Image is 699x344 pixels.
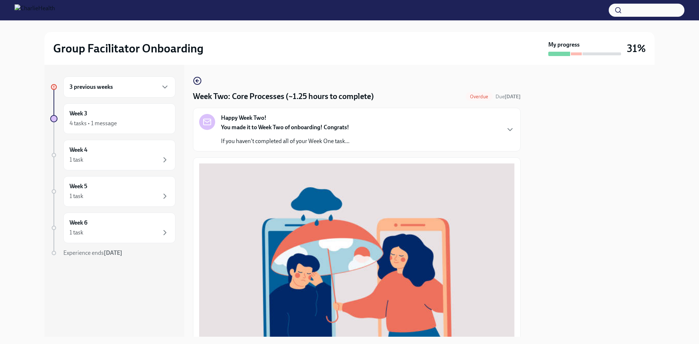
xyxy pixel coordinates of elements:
[70,219,87,227] h6: Week 6
[15,4,55,16] img: CharlieHealth
[50,140,175,170] a: Week 41 task
[193,91,374,102] h4: Week Two: Core Processes (~1.25 hours to complete)
[50,103,175,134] a: Week 34 tasks • 1 message
[70,192,83,200] div: 1 task
[221,124,349,131] strong: You made it to Week Two of onboarding! Congrats!
[221,137,349,145] p: If you haven't completed all of your Week One task...
[627,42,646,55] h3: 31%
[63,249,122,256] span: Experience ends
[70,229,83,237] div: 1 task
[221,114,266,122] strong: Happy Week Two!
[70,182,87,190] h6: Week 5
[70,146,87,154] h6: Week 4
[70,83,113,91] h6: 3 previous weeks
[505,94,521,100] strong: [DATE]
[70,110,87,118] h6: Week 3
[495,94,521,100] span: Due
[70,156,83,164] div: 1 task
[53,41,204,56] h2: Group Facilitator Onboarding
[495,93,521,100] span: August 4th, 2025 10:00
[70,119,117,127] div: 4 tasks • 1 message
[466,94,493,99] span: Overdue
[63,76,175,98] div: 3 previous weeks
[50,213,175,243] a: Week 61 task
[548,41,580,49] strong: My progress
[50,176,175,207] a: Week 51 task
[104,249,122,256] strong: [DATE]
